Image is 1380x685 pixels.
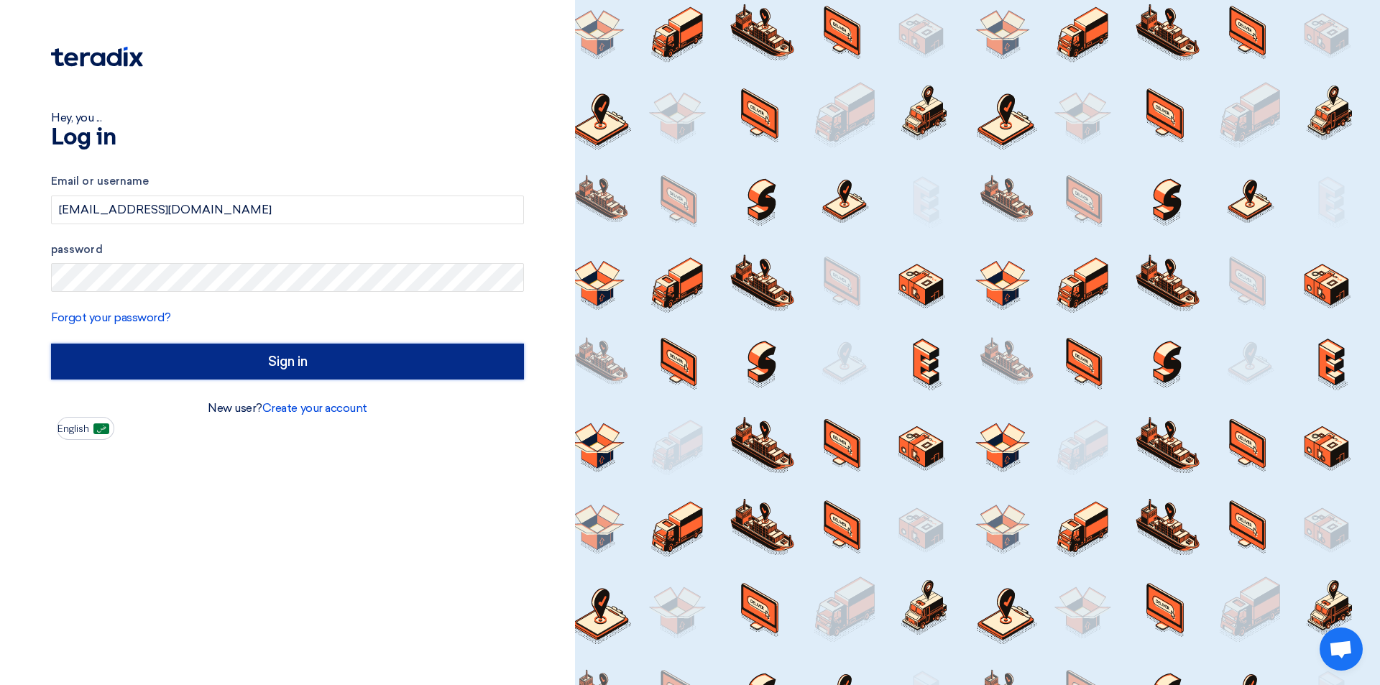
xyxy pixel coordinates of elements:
[51,47,143,67] img: Teradix logo
[1320,627,1363,671] a: Open chat
[51,311,171,324] a: Forgot your password?
[57,417,114,440] button: English
[93,423,109,434] img: ar-AR.png
[262,401,367,415] a: Create your account
[51,344,524,380] input: Sign in
[51,127,116,150] font: Log in
[57,423,89,435] font: English
[51,175,149,188] font: Email or username
[208,401,262,415] font: New user?
[51,243,103,256] font: password
[51,111,101,124] font: Hey, you ...
[51,196,524,224] input: Enter your business email or username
